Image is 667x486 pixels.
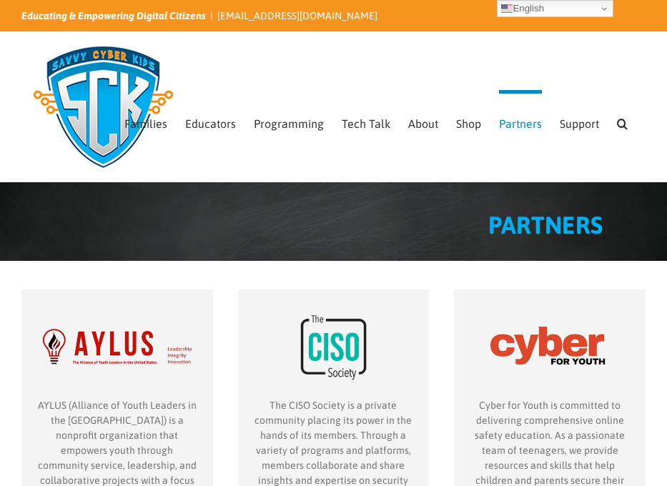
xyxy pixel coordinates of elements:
a: Shop [456,90,481,153]
span: Educators [185,118,236,129]
span: Support [560,118,599,129]
span: Shop [456,118,481,129]
img: The CISO Society [252,297,415,398]
nav: Main Menu [124,90,646,153]
a: [EMAIL_ADDRESS][DOMAIN_NAME] [217,10,377,21]
a: partner-Aylus [36,296,199,307]
img: Savvy Cyber Kids Logo [21,36,185,179]
img: AYLUS [36,297,199,398]
img: Cyber for Youth [468,297,631,398]
a: Support [560,90,599,153]
span: Programming [254,118,324,129]
span: About [408,118,438,129]
a: partner-Cyber-for-Youth [468,296,631,307]
a: Search [617,90,628,153]
span: Partners [499,118,542,129]
span: PARTNERS [488,211,603,239]
i: Educating & Empowering Digital Citizens [21,10,206,21]
a: Educators [185,90,236,153]
span: Tech Talk [342,118,390,129]
a: partner-CISO-Society [252,296,415,307]
a: About [408,90,438,153]
a: Families [124,90,167,153]
a: Tech Talk [342,90,390,153]
span: Families [124,118,167,129]
img: en [501,3,513,14]
a: Partners [499,90,542,153]
a: Programming [254,90,324,153]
